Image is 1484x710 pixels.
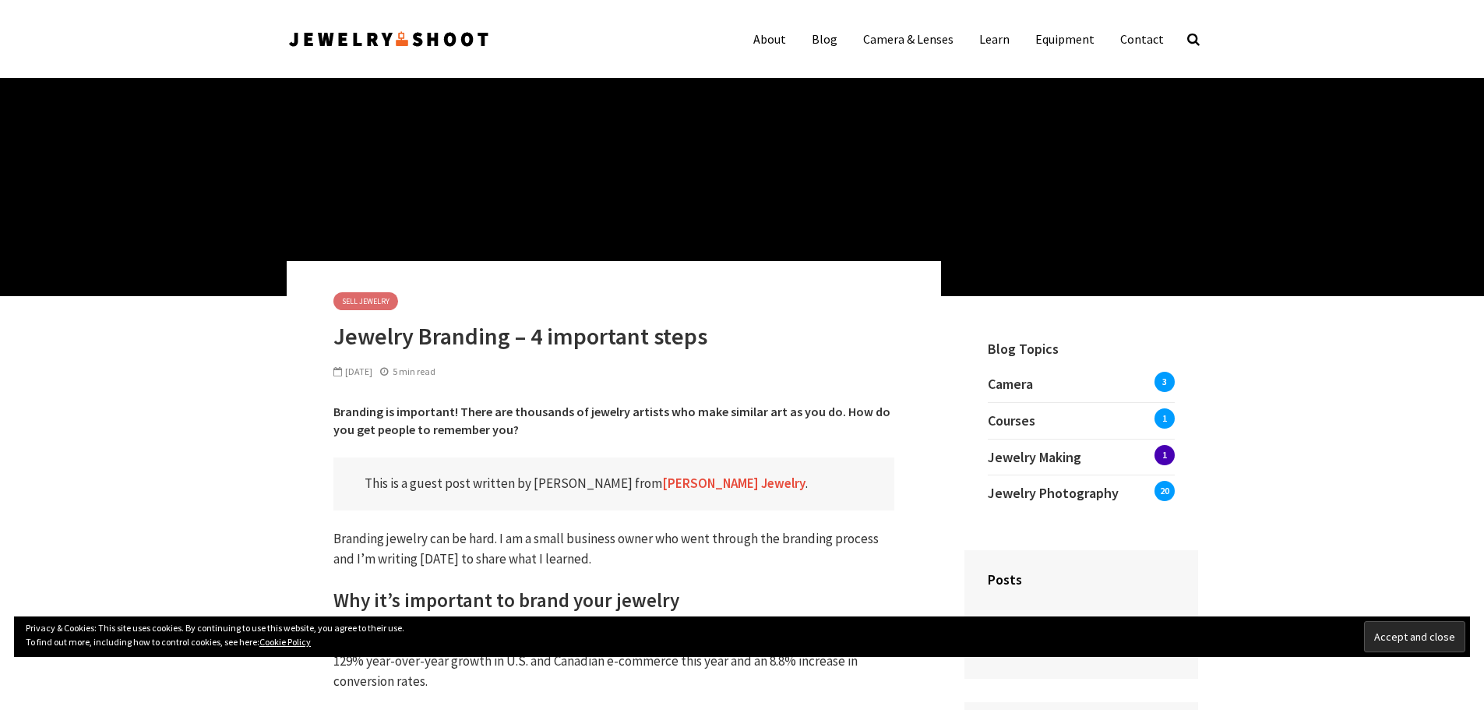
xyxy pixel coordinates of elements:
[333,403,894,439] p: Branding is important! There are thousands of jewelry artists who make similar art as you do. How...
[988,375,1033,393] span: Camera
[988,448,1081,466] span: Jewelry Making
[968,23,1021,55] a: Learn
[964,320,1198,359] h4: Blog Topics
[662,475,805,493] a: [PERSON_NAME] Jewelry
[14,616,1470,657] div: Privacy & Cookies: This site uses cookies. By continuing to use this website, you agree to their ...
[988,374,1175,402] a: Camera3
[1024,23,1106,55] a: Equipment
[1154,481,1175,501] span: 20
[333,292,398,310] a: Sell Jewelry
[333,322,894,350] h1: Jewelry Branding – 4 important steps
[1154,445,1175,465] span: 1
[988,412,1035,429] span: Courses
[333,457,894,510] p: This is a guest post written by [PERSON_NAME] from .
[333,588,894,613] h2: Why it’s important to brand your jewelry
[988,440,1175,475] a: Jewelry Making1
[1154,372,1175,392] span: 3
[800,23,849,55] a: Blog
[333,529,894,569] p: Branding jewelry can be hard. I am a small business owner who went through the branding process a...
[988,484,1119,502] span: Jewelry Photography
[988,475,1175,511] a: Jewelry Photography20
[1109,23,1176,55] a: Contact
[742,23,798,55] a: About
[988,570,1175,589] h4: Posts
[380,365,435,379] div: 5 min read
[287,26,491,51] img: Jewelry Photographer Bay Area - San Francisco | Nationwide via Mail
[333,632,894,692] p: Every artist, no matter the media, must have an online presence. Per this , there was a 129% year...
[1364,621,1465,652] input: Accept and close
[259,636,311,648] a: Cookie Policy
[1154,408,1175,429] span: 1
[333,366,372,377] span: [DATE]
[851,23,965,55] a: Camera & Lenses
[988,403,1175,439] a: Courses1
